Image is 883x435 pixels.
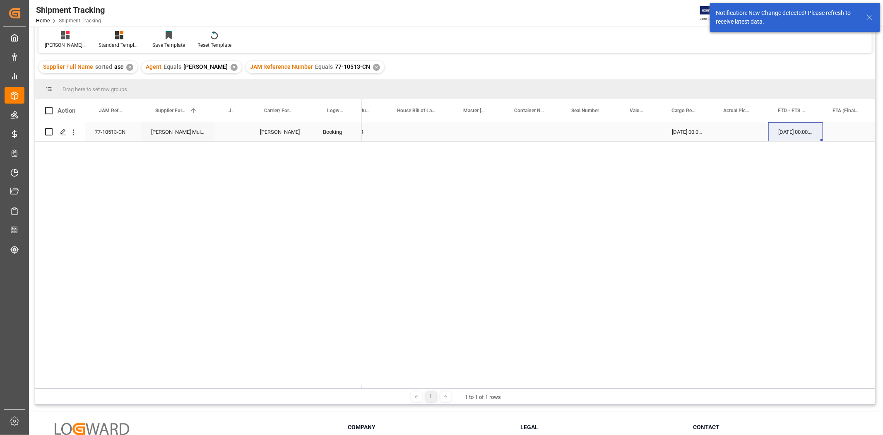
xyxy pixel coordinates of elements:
span: sorted [95,63,112,70]
span: House Bill of Lading Number [397,108,436,114]
div: Action [58,107,75,114]
div: [PERSON_NAME] [250,122,313,141]
div: 1 [426,391,436,402]
span: Equals [164,63,181,70]
span: Equals [315,63,333,70]
div: 1 to 1 of 1 rows [465,393,501,401]
span: Logward Status [327,108,344,114]
div: Shipment Tracking [36,4,105,16]
div: ✕ [126,64,133,71]
div: [DATE] 00:00:00 [662,122,714,141]
div: [DATE] 00:00:00 [768,122,823,141]
div: Standard Templates [99,41,140,49]
span: JAM Shipment Number [229,108,233,114]
span: ETA (Final Delivery Location) [832,108,859,114]
span: [PERSON_NAME] [183,63,228,70]
span: Carrier/ Forwarder Name [264,108,296,114]
h3: Legal [520,423,683,432]
span: Value (1) [630,108,644,114]
img: Exertis%20JAM%20-%20Email%20Logo.jpg_1722504956.jpg [700,6,729,21]
div: Notification: New Change detected! Please refresh to receive latest data. [716,9,858,26]
div: Reset Template [197,41,231,49]
div: ✕ [373,64,380,71]
div: Booking [323,123,352,142]
span: Agent [146,63,161,70]
div: [PERSON_NAME] Multimedia [GEOGRAPHIC_DATA] [141,122,214,141]
div: Press SPACE to select this row. [35,122,362,142]
div: Save Template [152,41,185,49]
div: 77-10513-CN [85,122,141,141]
div: ✕ [231,64,238,71]
img: Logward Logo [55,423,129,435]
span: JAM Reference Number [250,63,313,70]
span: Drag here to set row groups [63,86,127,92]
span: Supplier Full Name [155,108,186,114]
h3: Contact [693,423,856,432]
span: Actual Pickup Date (Origin) [723,108,751,114]
span: Container Number [514,108,544,114]
div: [PERSON_NAME]'s tracking all # _5 [45,41,86,49]
span: JAM Reference Number [99,108,124,114]
span: 77-10513-CN [335,63,370,70]
span: Supplier Full Name [43,63,93,70]
a: Home [36,18,50,24]
span: Seal Number [571,108,599,114]
span: Master [PERSON_NAME] of Lading Number [463,108,487,114]
span: Cargo Ready Date (Origin) [671,108,696,114]
h3: Company [348,423,510,432]
span: asc [114,63,123,70]
span: ETD - ETS (Origin) [778,108,805,114]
